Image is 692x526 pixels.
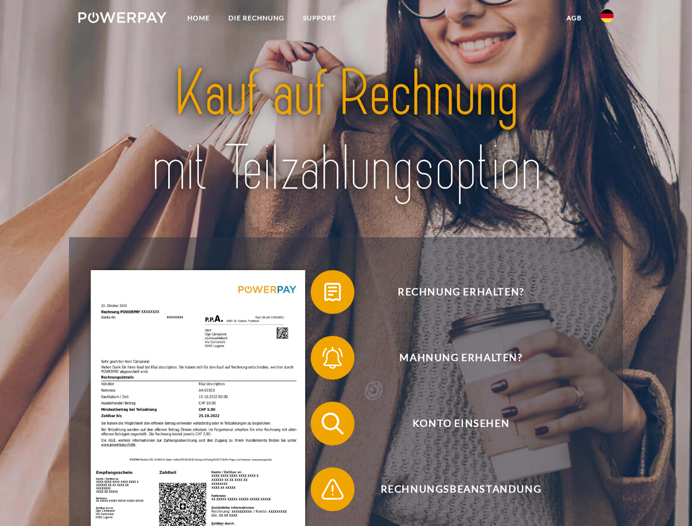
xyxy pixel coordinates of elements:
span: Konto einsehen [327,402,595,445]
a: agb [557,8,591,28]
a: SUPPORT [294,8,346,28]
img: qb_bill.svg [319,278,346,306]
img: qb_bell.svg [319,344,346,371]
img: title-powerpay_de.svg [105,53,587,210]
span: Rechnungsbeanstandung [327,467,595,511]
span: Rechnung erhalten? [327,270,595,314]
img: qb_search.svg [319,410,346,437]
img: de [601,9,614,22]
button: Konto einsehen [311,402,596,445]
span: Mahnung erhalten? [327,336,595,380]
img: qb_warning.svg [319,476,346,503]
img: logo-powerpay-white.svg [78,12,167,23]
button: Mahnung erhalten? [311,336,596,380]
a: DIE RECHNUNG [219,8,294,28]
a: Home [178,8,219,28]
button: Rechnungsbeanstandung [311,467,596,511]
button: Rechnung erhalten? [311,270,596,314]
